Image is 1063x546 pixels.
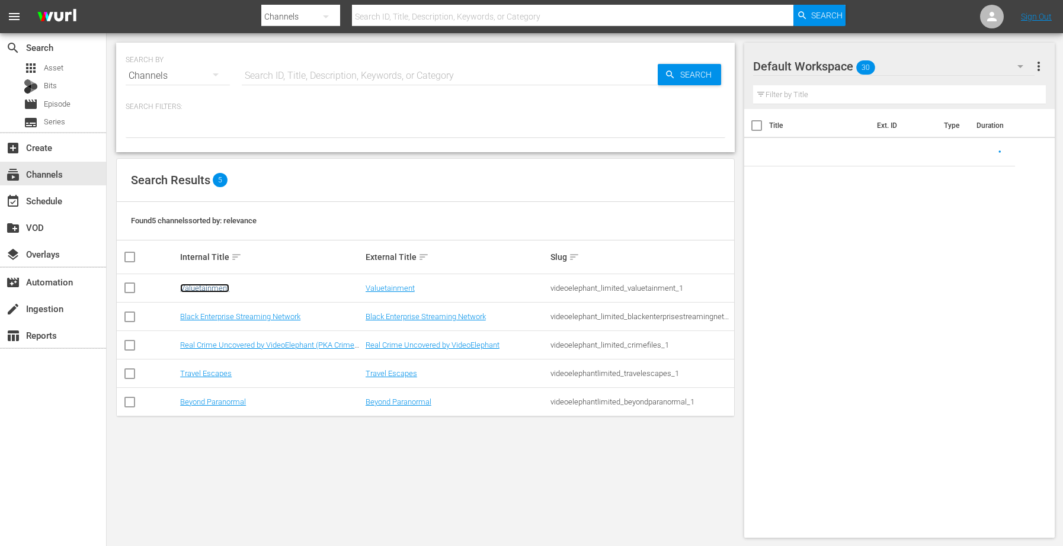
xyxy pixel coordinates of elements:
[6,329,20,343] span: Reports
[1032,59,1046,73] span: more_vert
[180,397,246,406] a: Beyond Paranormal
[550,284,732,293] div: videoelephant_limited_valuetainment_1
[1032,52,1046,81] button: more_vert
[44,98,71,110] span: Episode
[550,397,732,406] div: videoelephantlimited_beyondparanormal_1
[969,109,1040,142] th: Duration
[675,64,721,85] span: Search
[180,284,229,293] a: Valuetainment
[24,97,38,111] span: Episode
[811,5,843,26] span: Search
[131,173,210,187] span: Search Results
[366,284,415,293] a: Valuetainment
[24,61,38,75] span: Asset
[569,252,579,262] span: sort
[793,5,846,26] button: Search
[126,102,725,112] p: Search Filters:
[6,141,20,155] span: Create
[550,341,732,349] div: videoelephant_limited_crimefiles_1
[550,369,732,378] div: videoelephantlimited_travelescapes_1
[6,275,20,290] span: Automation
[366,369,417,378] a: Travel Escapes
[870,109,937,142] th: Ext. ID
[366,250,547,264] div: External Title
[1021,12,1052,21] a: Sign Out
[6,194,20,208] span: Schedule
[28,3,85,31] img: ans4CAIJ8jUAAAAAAAAAAAAAAAAAAAAAAAAgQb4GAAAAAAAAAAAAAAAAAAAAAAAAJMjXAAAAAAAAAAAAAAAAAAAAAAAAgAT5G...
[213,173,228,187] span: 5
[44,62,63,74] span: Asset
[126,59,230,92] div: Channels
[24,115,38,130] span: Series
[6,41,20,55] span: Search
[6,248,20,262] span: Overlays
[658,64,721,85] button: Search
[44,80,57,92] span: Bits
[753,50,1035,83] div: Default Workspace
[937,109,969,142] th: Type
[366,312,486,321] a: Black Enterprise Streaming Network
[231,252,242,262] span: sort
[180,341,359,358] a: Real Crime Uncovered by VideoElephant (PKA Crime Files)
[418,252,429,262] span: sort
[769,109,870,142] th: Title
[6,221,20,235] span: VOD
[7,9,21,24] span: menu
[180,312,300,321] a: Black Enterprise Streaming Network
[180,369,232,378] a: Travel Escapes
[44,116,65,128] span: Series
[24,79,38,94] div: Bits
[550,312,732,321] div: videoelephant_limited_blackenterprisestreamingnetwork_1
[6,302,20,316] span: Ingestion
[856,55,875,80] span: 30
[6,168,20,182] span: Channels
[131,216,257,225] span: Found 5 channels sorted by: relevance
[366,397,431,406] a: Beyond Paranormal
[550,250,732,264] div: Slug
[366,341,500,349] a: Real Crime Uncovered by VideoElephant
[180,250,362,264] div: Internal Title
